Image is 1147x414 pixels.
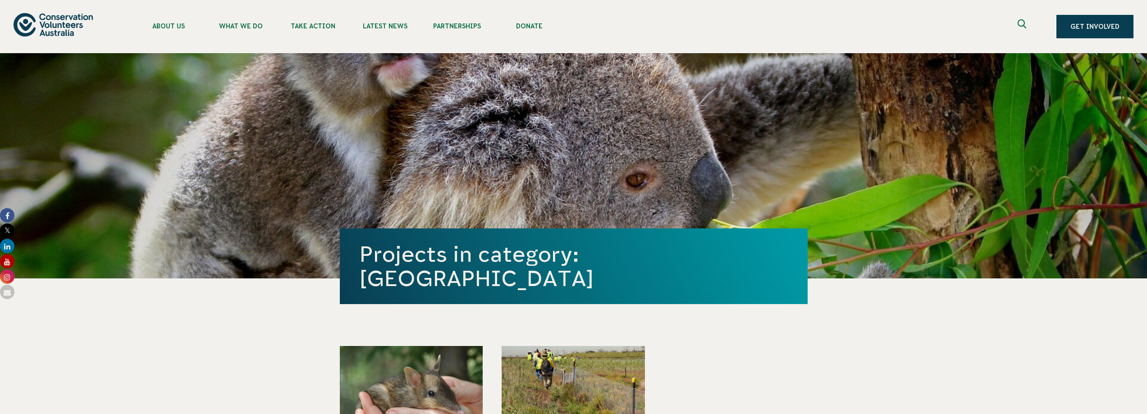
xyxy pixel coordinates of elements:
img: logo.svg [14,13,93,36]
span: What We Do [205,23,277,30]
button: Expand search box Close search box [1012,16,1034,37]
span: Expand search box [1018,19,1029,34]
span: Take Action [277,23,349,30]
a: Get Involved [1056,15,1133,38]
span: Partnerships [421,23,493,30]
span: Latest News [349,23,421,30]
span: About Us [133,23,205,30]
h1: Projects in category: [GEOGRAPHIC_DATA] [360,242,788,291]
span: Donate [493,23,565,30]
